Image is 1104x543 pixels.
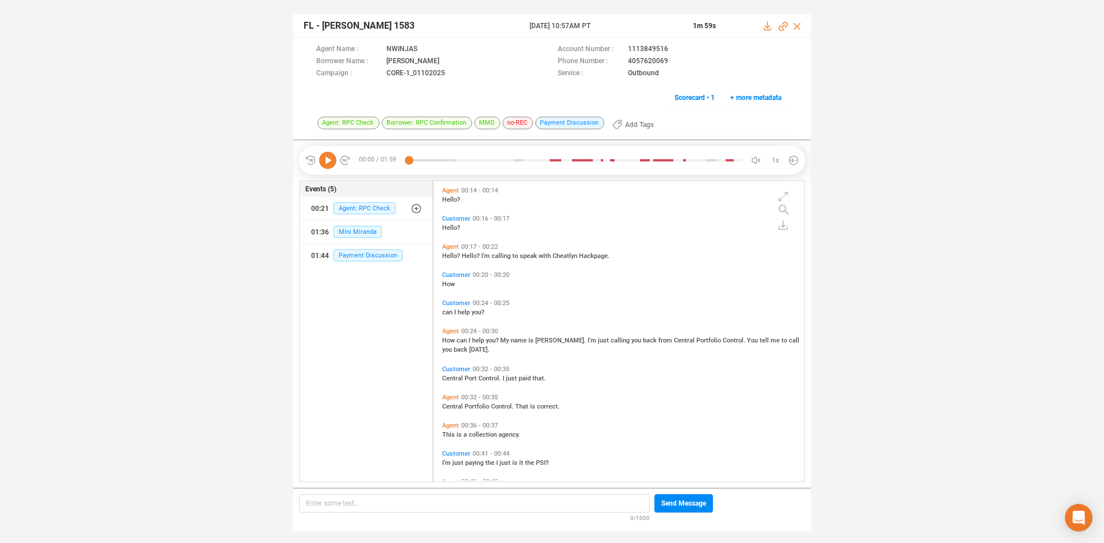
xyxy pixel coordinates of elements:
[628,56,668,68] span: 4057620069
[457,431,463,438] span: is
[519,375,532,382] span: paid
[442,299,470,307] span: Customer
[442,431,457,438] span: This
[628,44,668,56] span: 1113849516
[661,494,706,513] span: Send Message
[439,184,804,480] div: grid
[530,21,679,31] span: [DATE] 10:57AM PT
[579,252,609,260] span: Hackpage.
[470,299,512,307] span: 00:24 - 00:25
[304,19,415,33] span: FL - [PERSON_NAME] 1583
[693,22,716,30] span: 1m 59s
[528,337,535,344] span: is
[723,337,747,344] span: Control.
[442,243,459,251] span: Agent
[724,88,788,107] button: + more metadata
[459,328,500,335] span: 00:24 - 00:30
[770,337,781,344] span: me
[442,280,455,288] span: How
[481,252,492,260] span: I'm
[316,56,381,68] span: Borrower Name :
[781,337,789,344] span: to
[470,450,512,457] span: 00:41 - 00:44
[512,252,520,260] span: to
[470,215,512,222] span: 00:16 - 00:17
[537,403,559,410] span: correct.
[654,494,713,513] button: Send Message
[525,459,536,467] span: the
[442,337,457,344] span: How
[442,375,465,382] span: Central
[469,337,472,344] span: I
[500,337,511,344] span: My
[386,68,445,80] span: CORE-1_01102025
[442,252,462,260] span: Hello?
[478,375,503,382] span: Control.
[760,337,770,344] span: tell
[333,249,402,261] span: Payment Discussion
[442,309,454,316] span: can
[442,215,470,222] span: Customer
[386,56,439,68] span: [PERSON_NAME]
[485,459,496,467] span: the
[300,197,432,220] button: 00:21Agent: RPC Check
[520,252,539,260] span: speak
[496,459,500,467] span: I
[333,226,382,238] span: Mini Miranda
[789,337,799,344] span: call
[465,459,485,467] span: paying
[772,151,779,170] span: 1x
[503,375,506,382] span: I
[459,394,500,401] span: 00:32 - 00:35
[674,88,715,107] span: Scorecard • 1
[535,337,588,344] span: [PERSON_NAME].
[453,459,465,467] span: just
[511,337,528,344] span: name
[442,328,459,335] span: Agent
[442,459,453,467] span: I'm
[512,459,519,467] span: is
[536,459,549,467] span: PSI?
[747,337,760,344] span: You
[553,252,579,260] span: Cheatlyn
[311,247,329,265] div: 01:44
[442,346,454,353] span: you
[457,337,469,344] span: can
[471,309,484,316] span: you?
[588,337,598,344] span: I'm
[605,115,661,134] button: Add Tags
[696,337,723,344] span: Portfolio
[558,56,622,68] span: Phone Number :
[465,403,491,410] span: Portfolio
[463,431,469,438] span: a
[311,223,329,241] div: 01:36
[442,394,459,401] span: Agent
[730,88,781,107] span: + more metadata
[628,68,659,80] span: Outbound
[631,337,643,344] span: you
[535,117,604,129] span: Payment Discussion
[458,309,471,316] span: help
[530,403,537,410] span: is
[351,152,409,169] span: 00:00 / 01:59
[539,252,553,260] span: with
[470,271,512,279] span: 00:20 - 00:20
[459,243,500,251] span: 00:17 - 00:22
[311,199,329,218] div: 00:21
[316,68,381,80] span: Campaign :
[486,337,500,344] span: you?
[611,337,631,344] span: calling
[305,184,336,194] span: Events (5)
[532,375,546,382] span: that.
[300,221,432,244] button: 01:36Mini Miranda
[506,375,519,382] span: just
[625,115,654,134] span: Add Tags
[492,252,512,260] span: calling
[442,271,470,279] span: Customer
[668,88,721,107] button: Scorecard • 1
[465,375,478,382] span: Port
[500,459,512,467] span: just
[462,252,481,260] span: Hello?
[459,422,500,429] span: 00:36 - 00:37
[442,478,459,486] span: Agent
